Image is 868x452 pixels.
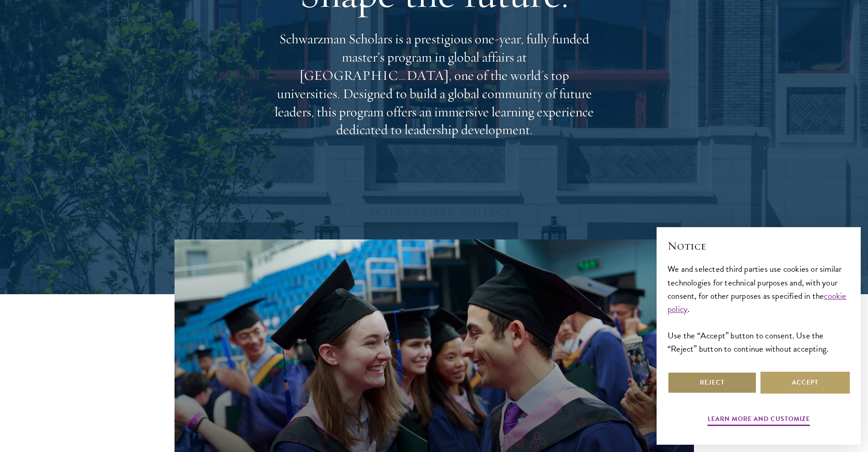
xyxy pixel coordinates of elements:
button: Reject [668,372,757,394]
button: Accept [760,372,850,394]
p: Schwarzman Scholars is a prestigious one-year, fully funded master’s program in global affairs at... [270,30,598,139]
a: cookie policy [668,289,847,316]
div: We and selected third parties use cookies or similar technologies for technical purposes and, wit... [668,262,850,355]
h2: Notice [668,238,850,254]
button: Learn more and customize [708,413,810,427]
